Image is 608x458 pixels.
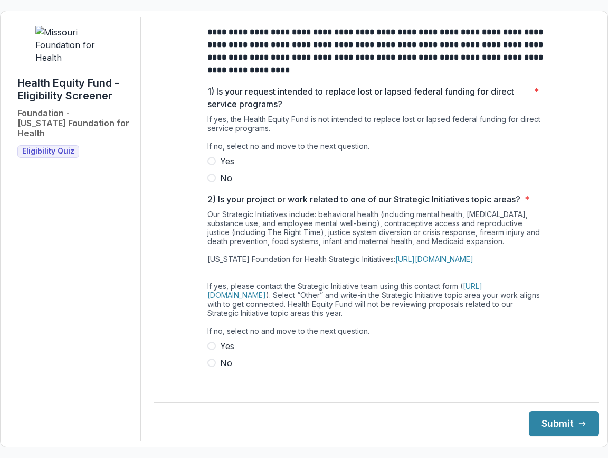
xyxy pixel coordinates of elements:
[207,85,530,110] p: 1) Is your request intended to replace lost or lapsed federal funding for direct service programs?
[395,255,473,264] a: [URL][DOMAIN_NAME]
[207,193,520,205] p: 2) Is your project or work related to one of our Strategic Initiatives topic areas?
[207,115,545,155] div: If yes, the Health Equity Fund is not intended to replace lost or lapsed federal funding for dire...
[207,210,545,340] div: Our Strategic Initiatives include: behavioral health (including mental health, [MEDICAL_DATA], su...
[220,172,232,184] span: No
[22,147,74,156] span: Eligibility Quiz
[220,340,234,352] span: Yes
[207,282,482,300] a: [URL][DOMAIN_NAME]
[529,411,599,436] button: Submit
[17,77,132,102] h1: Health Equity Fund - Eligibility Screener
[207,378,492,390] p: 3) Is the majority of your budget request going towards direct services?
[17,108,132,139] h2: Foundation - [US_STATE] Foundation for Health
[35,26,115,64] img: Missouri Foundation for Health
[220,155,234,167] span: Yes
[220,357,232,369] span: No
